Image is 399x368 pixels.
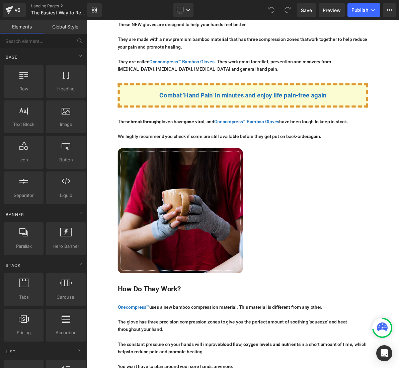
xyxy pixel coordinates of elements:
span: Liquid [48,192,84,199]
button: More [383,3,396,17]
span: Save [301,7,312,14]
a: Onecompress™ Bamboo Gloves [165,128,250,135]
span: Stack [5,262,21,269]
span: Hero Banner [48,243,84,250]
a: Landing Pages [31,3,98,9]
strong: again. [288,147,304,154]
h2: How Do They Work? [40,342,365,356]
strong: breakthrough [57,128,94,135]
a: v6 [3,3,26,17]
a: New Library [87,3,102,17]
button: Redo [281,3,294,17]
a: Combat 'Hand Pain' in minutes and enjoy life pain-free again [94,93,311,102]
img: onecompress compression gloves, arthrits gloves, gloves for carpal tunnel [40,166,203,328]
span: Parallax [6,243,42,250]
p: We highly recommend you check if some are still available before they get put on back-order [40,146,365,156]
p: These gloves have , and have been tough to keep in stock. [40,127,365,137]
span: The Easiest Way to Relieve Hand Pain Without Medication | V5 - OC17 - BL1701 - 8/24 [31,10,85,15]
span: Preview [323,7,341,14]
span: They are made with a new premium bamboo material that has three compression zones that [40,21,288,28]
span: Carousel [48,294,84,301]
span: They are called [40,50,81,57]
a: Preview [319,3,345,17]
button: Undo [265,3,278,17]
a: Global Style [44,20,87,33]
span: Heading [48,85,84,92]
strong: gone viral [126,128,153,135]
div: Open Intercom Messenger [376,345,392,361]
span: Row [6,85,42,92]
div: v6 [13,6,22,14]
span: work together to help reduce your pain and promote healing. [40,21,364,38]
span: Banner [5,211,25,218]
span: Tabs [6,294,42,301]
span: Button [48,156,84,163]
span: Accordion [48,329,84,336]
p: . They work great for relief, prevention and recovery from [MEDICAL_DATA], [MEDICAL_DATA], [MEDIC... [40,49,365,69]
a: Onecompress™ Bamboo Gloves [81,50,166,57]
span: Separator [6,192,42,199]
span: Image [48,121,84,128]
span: Icon [6,156,42,163]
span: Publish [351,7,368,13]
button: Publish [347,3,380,17]
span: Base [5,54,18,60]
span: Text Block [6,121,42,128]
span: Pricing [6,329,42,336]
span: These NEW gloves are designed to help your hands feel better. [40,2,208,9]
span: List [5,349,16,355]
